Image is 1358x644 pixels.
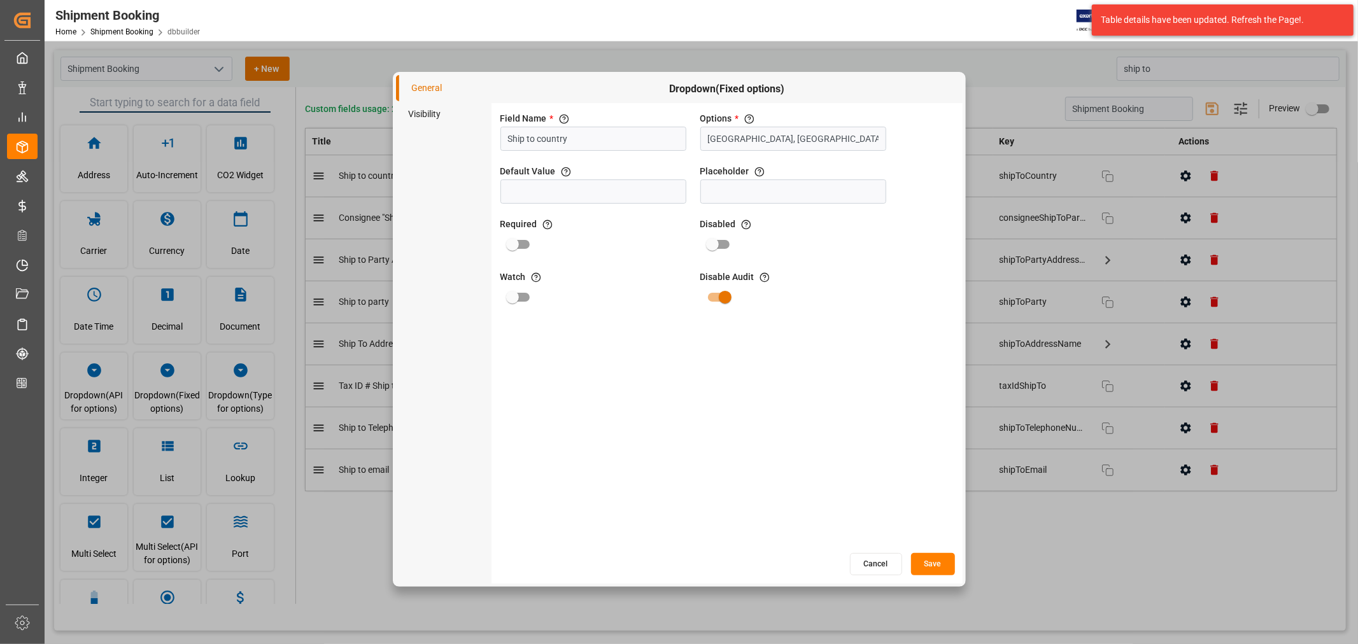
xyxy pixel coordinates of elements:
[498,81,956,97] span: Dropdown(Fixed options)
[700,165,749,178] span: Placeholder
[700,112,732,125] span: Options
[500,165,556,178] span: Default Value
[500,218,537,231] span: Required
[396,101,492,127] li: Visibility
[55,6,200,25] div: Shipment Booking
[911,553,955,575] button: Save
[700,270,754,284] span: Disable Audit
[396,75,492,101] li: General
[850,553,902,575] button: Cancel
[700,218,736,231] span: Disabled
[90,27,153,36] a: Shipment Booking
[1077,10,1121,32] img: Exertis%20JAM%20-%20Email%20Logo.jpg_1722504956.jpg
[55,27,76,36] a: Home
[700,127,886,151] input: Please enter id and label.
[500,270,526,284] span: Watch
[1101,13,1335,27] div: Table details have been updated. Refresh the Page!.
[500,112,547,125] span: Field Name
